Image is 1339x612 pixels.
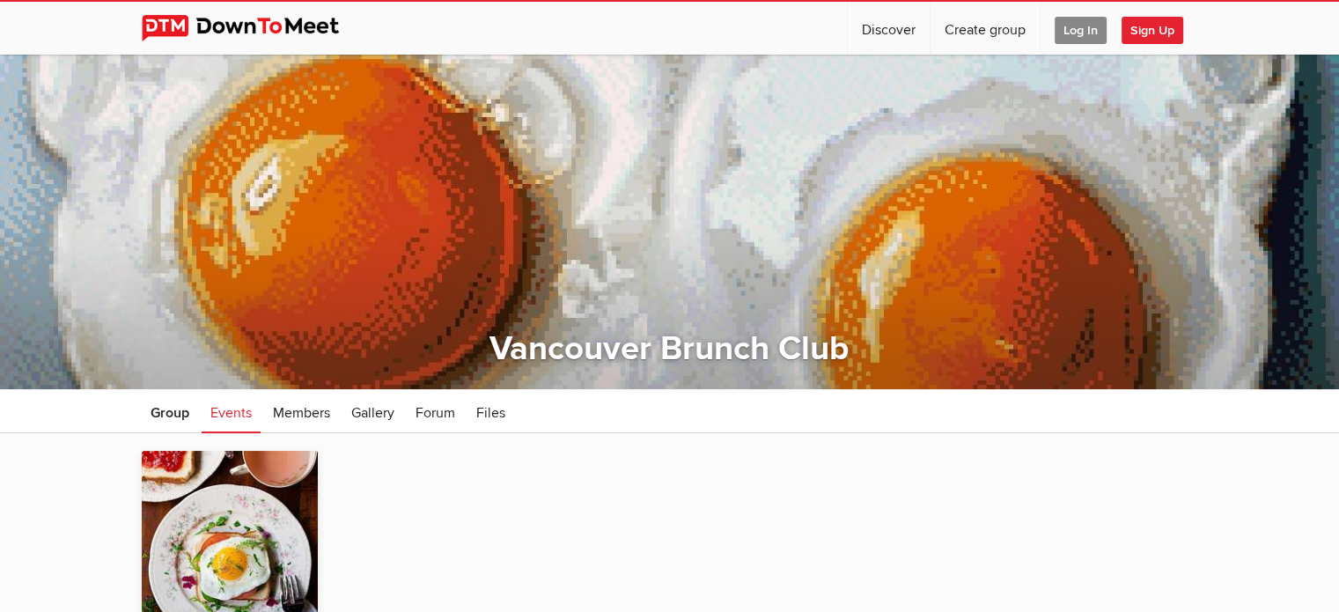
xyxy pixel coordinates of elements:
[1122,17,1183,44] span: Sign Up
[848,2,930,55] a: Discover
[342,389,403,433] a: Gallery
[351,404,394,422] span: Gallery
[264,389,339,433] a: Members
[407,389,464,433] a: Forum
[476,404,505,422] span: Files
[467,389,514,433] a: Files
[416,404,455,422] span: Forum
[151,404,189,422] span: Group
[1041,2,1121,55] a: Log In
[1122,2,1197,55] a: Sign Up
[1055,17,1107,44] span: Log In
[202,389,261,433] a: Events
[210,404,252,422] span: Events
[142,389,198,433] a: Group
[273,404,330,422] span: Members
[142,15,366,41] img: DownToMeet
[931,2,1040,55] a: Create group
[489,328,850,369] a: Vancouver Brunch Club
